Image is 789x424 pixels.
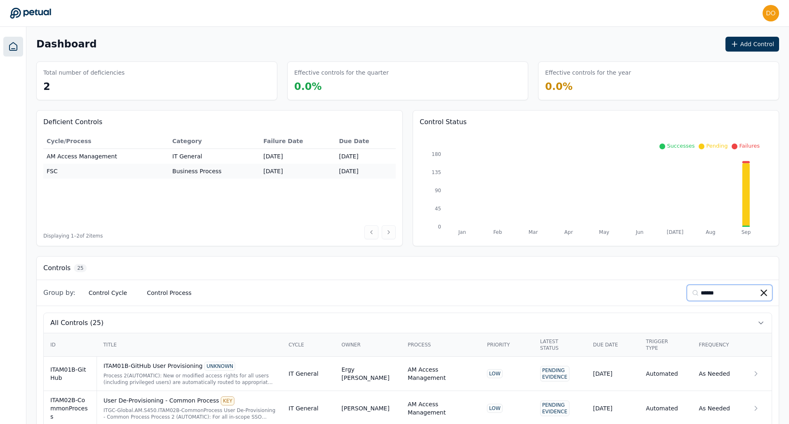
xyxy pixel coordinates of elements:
[140,285,198,300] button: Control Process
[10,7,51,19] a: Go to Dashboard
[639,357,692,391] td: Automated
[335,149,396,164] td: [DATE]
[260,164,335,179] td: [DATE]
[667,229,684,235] tspan: [DATE]
[342,342,394,348] div: Owner
[50,342,90,348] div: ID
[43,233,103,239] span: Displaying 1– 2 of 2 items
[282,357,335,391] td: IT General
[540,400,569,416] div: Pending Evidence
[565,229,573,235] tspan: Apr
[44,313,772,333] button: All Controls (25)
[50,396,90,421] div: ITAM02B-CommonProcess
[104,362,276,371] div: ITAM01B-GitHub User Provisioning
[221,396,234,405] div: KEY
[763,5,779,21] img: donal.gallagher@klaviyo.com
[335,134,396,149] th: Due Date
[50,318,104,328] span: All Controls (25)
[294,68,389,77] h3: Effective controls for the quarter
[692,357,745,391] td: As Needed
[82,285,134,300] button: Control Cycle
[260,134,335,149] th: Failure Date
[593,370,633,378] div: [DATE]
[43,149,169,164] td: AM Access Management
[408,365,474,382] div: AM Access Management
[593,342,633,348] div: Due Date
[487,369,503,378] div: LOW
[599,229,609,235] tspan: May
[529,229,538,235] tspan: Mar
[435,188,441,193] tspan: 90
[43,68,125,77] h3: Total number of deficiencies
[493,229,502,235] tspan: Feb
[294,81,322,92] span: 0.0 %
[43,134,169,149] th: Cycle/Process
[43,117,396,127] h3: Deficient Controls
[169,149,260,164] td: IT General
[458,229,466,235] tspan: Jan
[43,263,71,273] h3: Controls
[43,288,76,298] span: Group by:
[169,164,260,179] td: Business Process
[204,362,235,371] div: UNKNOWN
[739,143,760,149] span: Failures
[408,400,474,417] div: AM Access Management
[342,404,390,412] div: [PERSON_NAME]
[699,342,738,348] div: Frequency
[540,338,580,351] div: Latest Status
[646,338,685,351] div: Trigger Type
[487,404,503,413] div: LOW
[540,366,569,382] div: Pending Evidence
[593,404,633,412] div: [DATE]
[432,151,441,157] tspan: 180
[382,225,396,239] button: Next
[706,143,728,149] span: Pending
[43,164,169,179] td: FSC
[169,134,260,149] th: Category
[725,37,779,52] button: Add Control
[438,224,441,230] tspan: 0
[104,372,276,386] div: Process 2(AUTOMATIC): New or modified access rights for all users (including privileged users) ar...
[487,342,527,348] div: Priority
[288,342,328,348] div: Cycle
[260,149,335,164] td: [DATE]
[43,81,50,92] span: 2
[408,342,474,348] div: Process
[342,365,394,382] div: Ergy [PERSON_NAME]
[667,143,695,149] span: Successes
[104,396,276,405] div: User De-Provisioning - Common Process
[742,229,751,235] tspan: Sep
[435,206,441,212] tspan: 45
[364,225,378,239] button: Previous
[36,38,97,51] h1: Dashboard
[635,229,644,235] tspan: Jun
[335,164,396,179] td: [DATE]
[103,342,275,348] div: Title
[420,117,772,127] h3: Control Status
[50,365,90,382] div: ITAM01B-GitHub
[545,68,631,77] h3: Effective controls for the year
[545,81,573,92] span: 0.0 %
[706,229,715,235] tspan: Aug
[432,170,441,175] tspan: 135
[3,37,23,57] a: Dashboard
[104,407,276,420] div: ITGC-Global.AM.S450.ITAM02B-CommonProcess User De-Provisioning - Common Process Process 2 (AUTOMA...
[74,264,87,272] span: 25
